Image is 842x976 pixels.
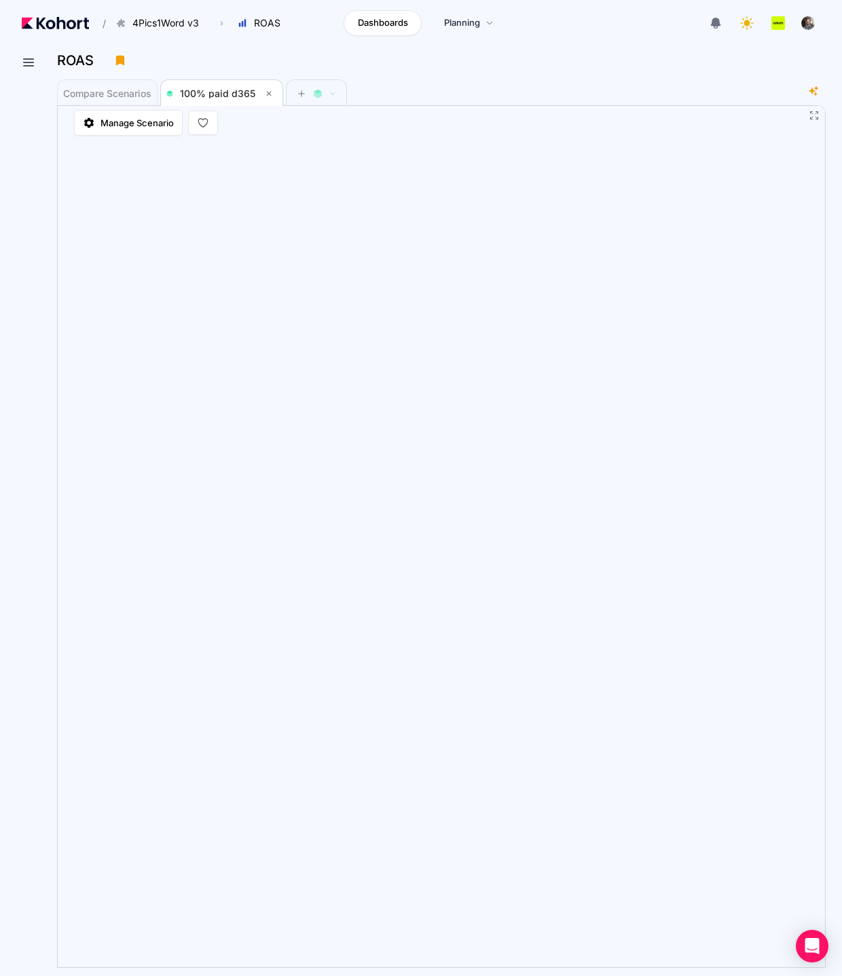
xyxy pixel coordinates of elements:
[92,16,106,31] span: /
[180,88,255,99] span: 100% paid d365
[100,116,174,130] span: Manage Scenario
[109,12,213,35] button: 4Pics1Word v3
[74,110,183,136] a: Manage Scenario
[230,12,295,35] button: ROAS
[809,110,820,121] button: Fullscreen
[254,16,280,30] span: ROAS
[22,17,89,29] img: Kohort logo
[57,54,102,67] h3: ROAS
[358,16,408,30] span: Dashboards
[132,16,199,30] span: 4Pics1Word v3
[63,89,151,98] span: Compare Scenarios
[430,10,508,36] a: Planning
[444,16,480,30] span: Planning
[344,10,422,36] a: Dashboards
[796,930,828,962] div: Open Intercom Messenger
[217,18,226,29] span: ›
[771,16,785,30] img: logo_Lotum_Logo_20240521114851236074.png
